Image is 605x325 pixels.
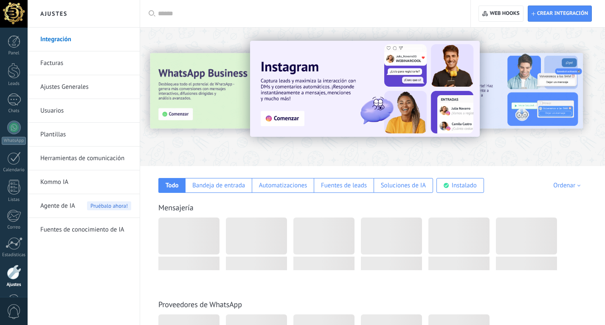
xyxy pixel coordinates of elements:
span: Crear integración [537,10,588,17]
img: Slide 3 [150,53,331,129]
a: Agente de IA Pruébalo ahora! [40,194,131,218]
div: Automatizaciones [259,181,307,189]
img: Slide 1 [250,41,480,137]
a: Ajustes Generales [40,75,131,99]
div: WhatsApp [2,137,26,145]
div: Listas [2,197,26,203]
div: Todo [166,181,179,189]
li: Fuentes de conocimiento de IA [28,218,140,241]
div: Calendario [2,167,26,173]
div: Chats [2,108,26,114]
div: Bandeja de entrada [192,181,245,189]
a: Herramientas de comunicación [40,147,131,170]
span: Pruébalo ahora! [87,201,131,210]
button: Web hooks [478,6,523,22]
img: Slide 2 [402,53,583,129]
li: Agente de IA [28,194,140,218]
li: Facturas [28,51,140,75]
a: Usuarios [40,99,131,123]
button: Crear integración [528,6,592,22]
div: Ajustes [2,282,26,288]
li: Plantillas [28,123,140,147]
span: Agente de IA [40,194,75,218]
a: Fuentes de conocimiento de IA [40,218,131,242]
span: Web hooks [490,10,520,17]
div: Panel [2,51,26,56]
a: Plantillas [40,123,131,147]
div: Leads [2,81,26,87]
li: Integración [28,28,140,51]
li: Usuarios [28,99,140,123]
a: Kommo IA [40,170,131,194]
a: Facturas [40,51,131,75]
div: Estadísticas [2,252,26,258]
div: Instalado [452,181,477,189]
div: Correo [2,225,26,230]
li: Ajustes Generales [28,75,140,99]
a: Proveedores de WhatsApp [158,300,242,309]
li: Herramientas de comunicación [28,147,140,170]
div: Soluciones de IA [381,181,426,189]
div: Fuentes de leads [321,181,367,189]
li: Kommo IA [28,170,140,194]
div: Ordenar [553,181,583,189]
a: Integración [40,28,131,51]
a: Mensajería [158,203,194,212]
